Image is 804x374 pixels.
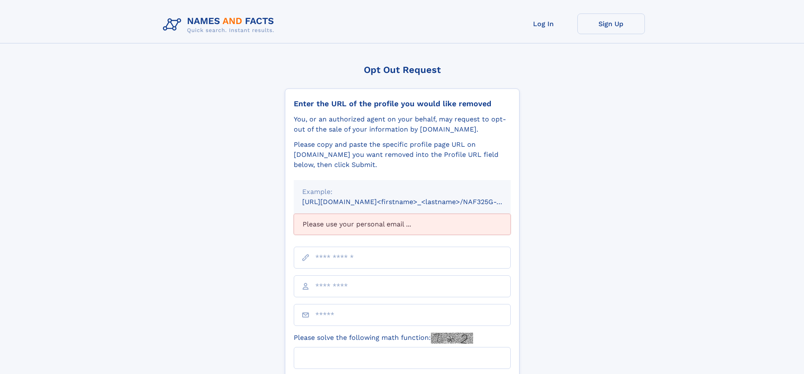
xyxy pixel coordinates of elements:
small: [URL][DOMAIN_NAME]<firstname>_<lastname>/NAF325G-xxxxxxxx [302,198,527,206]
div: Opt Out Request [285,65,520,75]
div: You, or an authorized agent on your behalf, may request to opt-out of the sale of your informatio... [294,114,511,135]
div: Please use your personal email ... [294,214,511,235]
div: Enter the URL of the profile you would like removed [294,99,511,108]
label: Please solve the following math function: [294,333,473,344]
a: Log In [510,13,577,34]
div: Example: [302,187,502,197]
div: Please copy and paste the specific profile page URL on [DOMAIN_NAME] you want removed into the Pr... [294,140,511,170]
a: Sign Up [577,13,645,34]
img: Logo Names and Facts [160,13,281,36]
